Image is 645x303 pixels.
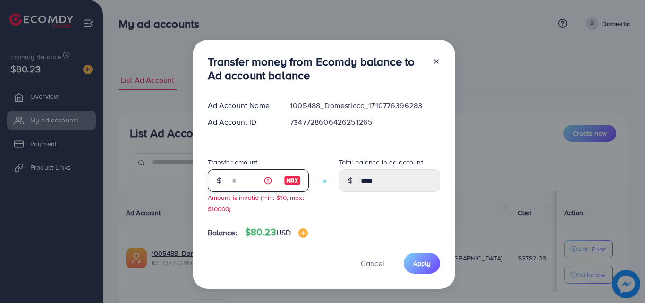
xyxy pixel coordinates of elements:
[200,117,283,128] div: Ad Account ID
[361,258,384,268] span: Cancel
[208,193,304,213] small: Amount is invalid (min: $10, max: $10000)
[298,228,308,238] img: image
[284,175,301,186] img: image
[404,253,440,273] button: Apply
[349,253,396,273] button: Cancel
[208,157,257,167] label: Transfer amount
[413,259,431,268] span: Apply
[200,100,283,111] div: Ad Account Name
[339,157,423,167] label: Total balance in ad account
[276,227,291,238] span: USD
[282,100,447,111] div: 1005488_Domesticcc_1710776396283
[208,55,425,82] h3: Transfer money from Ecomdy balance to Ad account balance
[208,227,238,238] span: Balance:
[282,117,447,128] div: 7347728606426251265
[245,226,308,238] h4: $80.23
